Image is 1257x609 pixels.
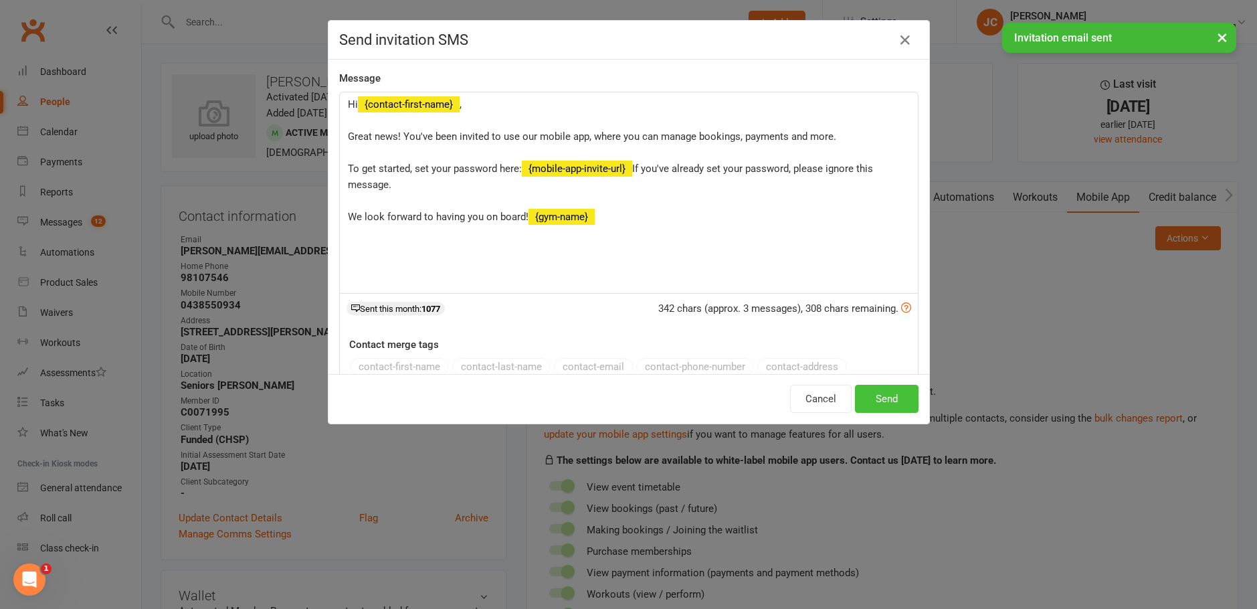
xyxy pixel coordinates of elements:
label: Contact merge tags [349,337,439,353]
iframe: Intercom live chat [13,563,45,596]
label: Message [339,70,381,86]
button: Cancel [790,385,852,413]
div: Invitation email sent [1002,23,1236,53]
button: Send [855,385,918,413]
strong: 1077 [421,304,440,314]
button: × [1210,23,1234,52]
div: 342 chars (approx. 3 messages), 308 chars remaining. [658,300,911,317]
span: Hi [348,98,358,110]
div: Sent this month: [347,302,445,315]
span: 1 [41,563,52,574]
span: , Great news! You've been invited to use our mobile app, where you can manage bookings, payments ... [348,98,836,175]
